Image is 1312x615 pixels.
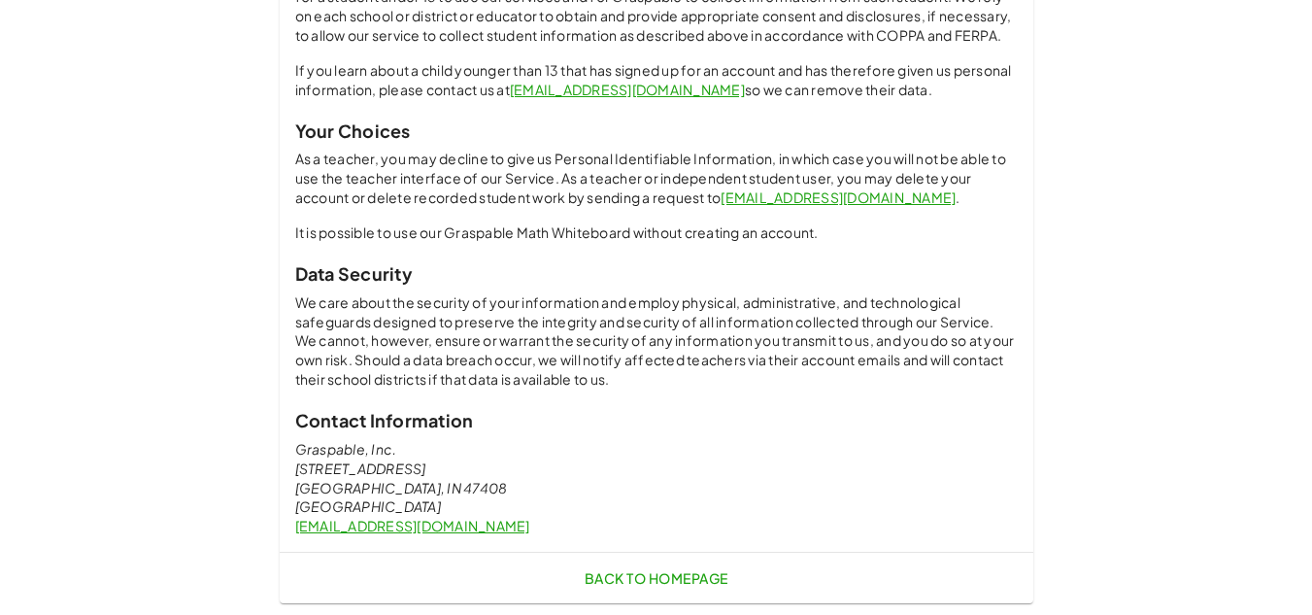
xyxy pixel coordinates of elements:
[295,409,1018,431] h3: Contact Information
[295,293,1018,391] p: We care about the security of your information and employ physical, administrative, and technolog...
[295,440,1018,518] address: Graspable, Inc. [STREET_ADDRESS] [GEOGRAPHIC_DATA], IN 47408 [GEOGRAPHIC_DATA]
[295,262,1018,285] h3: Data Security
[295,517,530,534] a: [EMAIL_ADDRESS][DOMAIN_NAME]
[584,569,727,587] span: Back to Homepage
[721,188,956,206] a: [EMAIL_ADDRESS][DOMAIN_NAME]
[295,150,1018,208] p: As a teacher, you may decline to give us Personal Identifiable Information, in which case you wil...
[295,223,1018,243] p: It is possible to use our Graspable Math Whiteboard without creating an account.
[295,61,1018,100] p: If you learn about a child younger than 13 that has signed up for an account and has therefore gi...
[510,81,745,98] a: [EMAIL_ADDRESS][DOMAIN_NAME]
[295,120,1018,142] h3: Your Choices
[576,561,735,596] a: Back to Homepage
